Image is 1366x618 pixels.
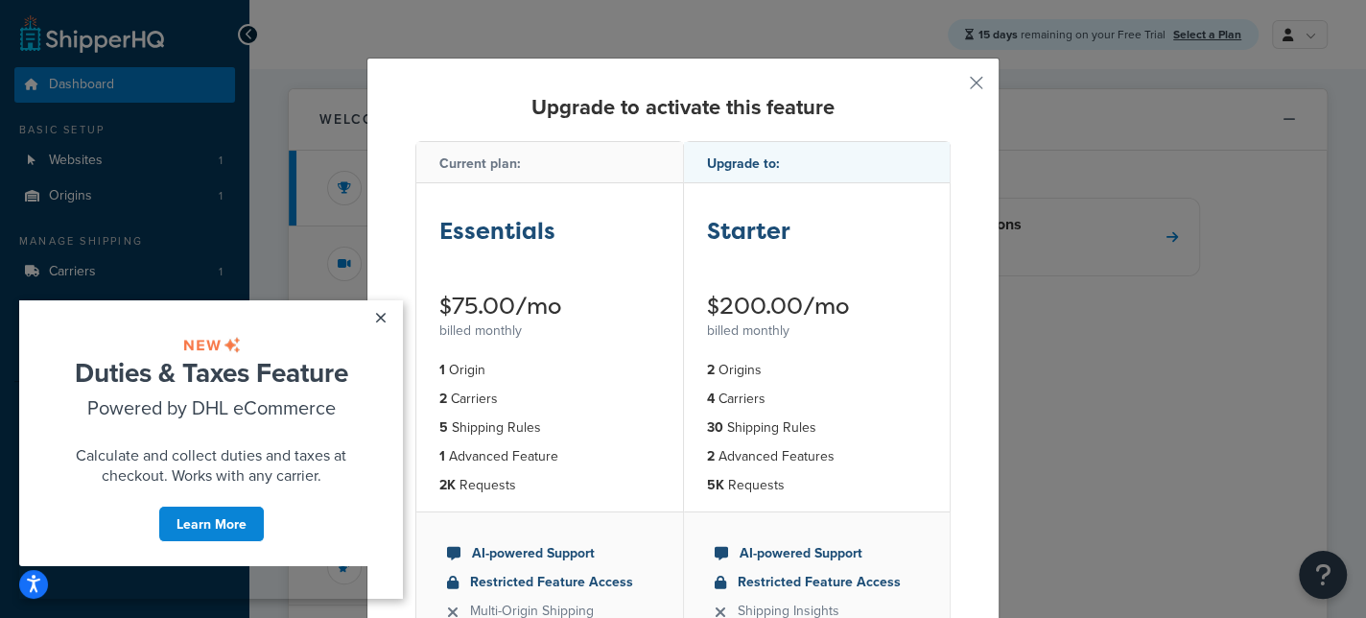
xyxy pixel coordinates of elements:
[707,417,928,439] li: Shipping Rules
[447,572,652,593] li: Restricted Feature Access
[439,295,660,318] div: $75.00/mo
[707,318,928,345] div: billed monthly
[707,475,724,495] strong: 5K
[707,360,928,381] li: Origins
[439,475,456,495] strong: 2K
[439,389,660,410] li: Carriers
[707,389,928,410] li: Carriers
[684,142,951,183] div: Upgrade to:
[439,389,447,409] strong: 2
[707,417,723,438] strong: 30
[439,360,445,380] strong: 1
[439,318,660,345] div: billed monthly
[707,446,928,467] li: Advanced Features
[439,446,660,467] li: Advanced Feature
[439,417,448,438] strong: 5
[439,417,660,439] li: Shipping Rules
[439,475,660,496] li: Requests
[715,543,920,564] li: AI-powered Support
[707,360,715,380] strong: 2
[439,446,445,466] strong: 1
[715,572,920,593] li: Restricted Feature Access
[439,360,660,381] li: Origin
[707,215,790,247] strong: Starter
[707,475,928,496] li: Requests
[447,543,652,564] li: AI-powered Support
[416,142,683,183] div: Current plan:
[707,446,715,466] strong: 2
[707,389,715,409] strong: 4
[19,300,403,599] iframe: To enrich screen reader interactions, please activate Accessibility in Grammarly extension settings
[439,215,555,247] strong: Essentials
[707,295,928,318] div: $200.00/mo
